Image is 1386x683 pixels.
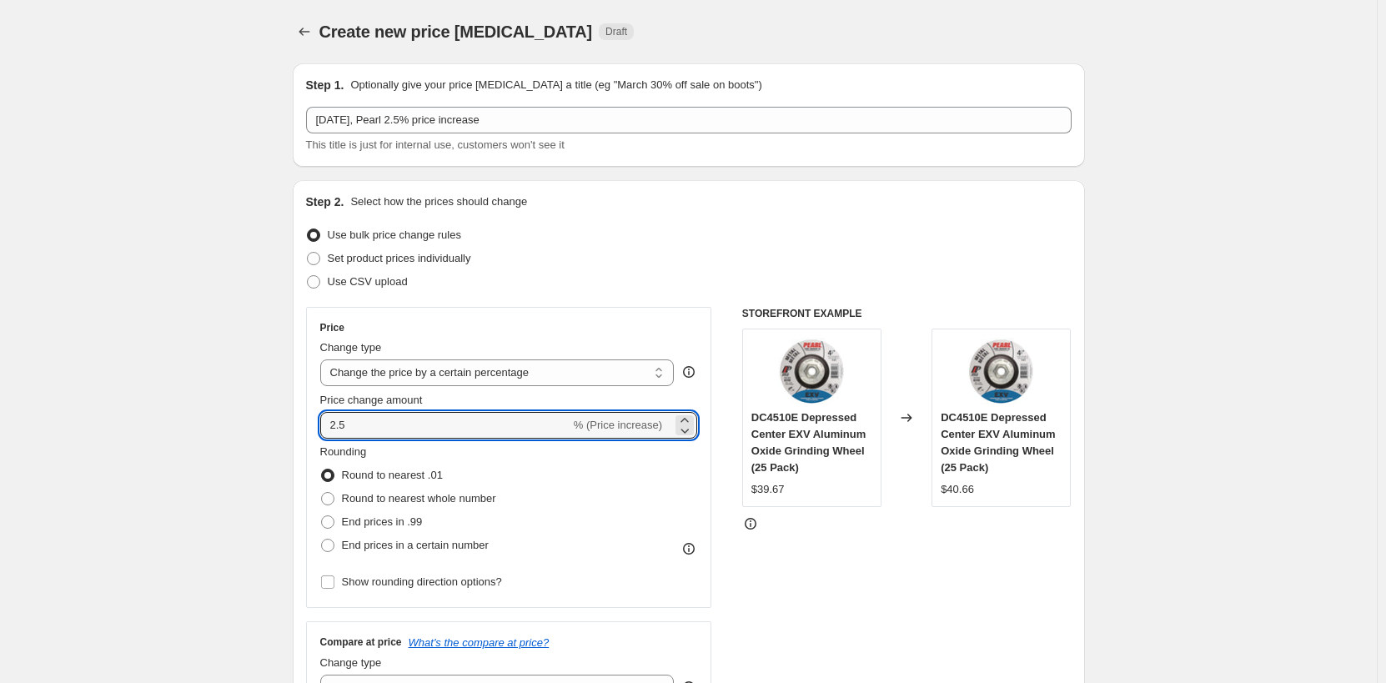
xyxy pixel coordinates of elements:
span: Use CSV upload [328,275,408,288]
p: Optionally give your price [MEDICAL_DATA] a title (eg "March 30% off sale on boots") [350,77,761,93]
img: DC_EXV_AO_02_80x.jpg [968,338,1035,404]
h2: Step 1. [306,77,344,93]
button: Price change jobs [293,20,316,43]
input: -15 [320,412,570,439]
span: Rounding [320,445,367,458]
span: DC4510E Depressed Center EXV Aluminum Oxide Grinding Wheel (25 Pack) [751,411,866,474]
h3: Price [320,321,344,334]
span: % (Price increase) [574,419,662,431]
span: Use bulk price change rules [328,229,461,241]
div: $39.67 [751,481,785,498]
span: Round to nearest whole number [342,492,496,505]
span: Show rounding direction options? [342,575,502,588]
input: 30% off holiday sale [306,107,1072,133]
span: Create new price [MEDICAL_DATA] [319,23,593,41]
button: What's the compare at price? [409,636,550,649]
span: DC4510E Depressed Center EXV Aluminum Oxide Grinding Wheel (25 Pack) [941,411,1055,474]
span: Price change amount [320,394,423,406]
span: Round to nearest .01 [342,469,443,481]
span: Change type [320,656,382,669]
span: Set product prices individually [328,252,471,264]
img: DC_EXV_AO_02_80x.jpg [778,338,845,404]
h6: STOREFRONT EXAMPLE [742,307,1072,320]
div: $40.66 [941,481,974,498]
h3: Compare at price [320,635,402,649]
p: Select how the prices should change [350,193,527,210]
span: End prices in a certain number [342,539,489,551]
h2: Step 2. [306,193,344,210]
span: Draft [605,25,627,38]
span: End prices in .99 [342,515,423,528]
span: This title is just for internal use, customers won't see it [306,138,565,151]
div: help [680,364,697,380]
span: Change type [320,341,382,354]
